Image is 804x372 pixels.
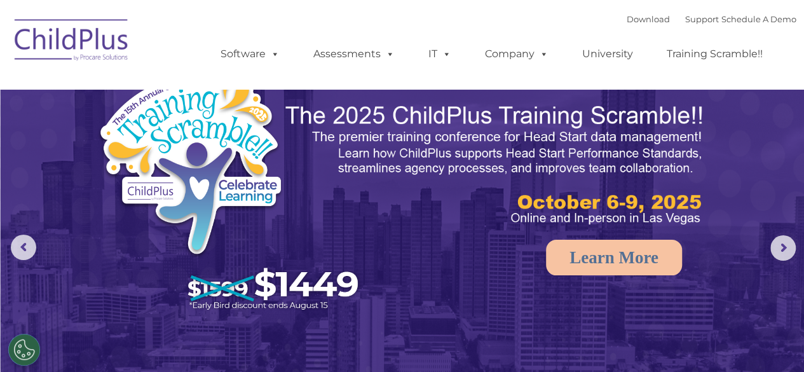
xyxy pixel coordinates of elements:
a: Company [472,41,561,67]
img: ChildPlus by Procare Solutions [8,10,135,74]
a: Training Scramble!! [654,41,775,67]
a: Learn More [546,240,682,275]
a: Software [208,41,292,67]
a: Support [685,14,719,24]
span: Last name [177,84,215,93]
a: Schedule A Demo [721,14,796,24]
a: Download [627,14,670,24]
span: Phone number [177,136,231,146]
button: Cookies Settings [8,334,40,366]
a: IT [416,41,464,67]
a: Assessments [301,41,407,67]
font: | [627,14,796,24]
a: University [569,41,646,67]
